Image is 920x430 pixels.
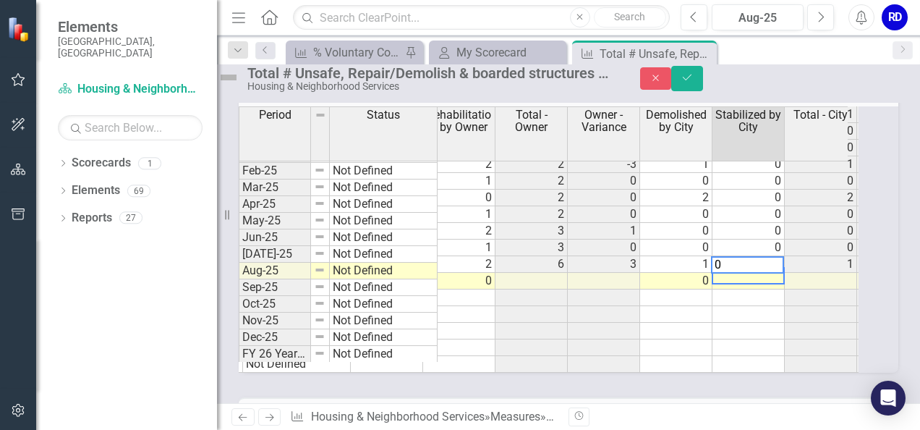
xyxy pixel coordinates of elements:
[239,213,311,229] td: May-25
[423,223,495,240] td: 2
[330,213,438,229] td: Not Defined
[239,180,311,196] td: Mar-25
[314,181,325,193] img: 8DAGhfEEPCf229AAAAAElFTkSuQmCC
[568,223,640,240] td: 1
[568,256,640,273] td: 3
[330,263,438,279] td: Not Defined
[600,45,713,63] div: Total # Unsafe, Repair/Demolish & boarded structures brought into compliance by owners and City t...
[495,240,568,256] td: 3
[314,264,325,276] img: 8DAGhfEEPCf229AAAAAElFTkSuQmCC
[495,156,568,173] td: 2
[640,223,712,240] td: 0
[495,223,568,240] td: 3
[247,81,611,92] div: Housing & Neighborhood Services
[423,206,495,223] td: 1
[712,240,785,256] td: 0
[239,279,311,296] td: Sep-25
[640,206,712,223] td: 0
[571,109,636,134] span: Owner -Variance
[785,156,857,173] td: 1
[330,346,438,363] td: Not Defined
[712,190,785,206] td: 0
[239,329,311,346] td: Dec-25
[568,156,640,173] td: -3
[293,5,670,30] input: Search ClearPoint...
[456,43,563,62] div: My Scorecard
[423,256,495,273] td: 2
[330,229,438,246] td: Not Defined
[640,256,712,273] td: 1
[239,313,311,329] td: Nov-25
[311,410,485,423] a: Housing & Neighborhood Services
[72,155,131,172] a: Scorecards
[119,212,142,224] div: 27
[640,240,712,256] td: 0
[712,4,804,30] button: Aug-25
[314,248,325,259] img: 8DAGhfEEPCf229AAAAAElFTkSuQmCC
[330,313,438,329] td: Not Defined
[640,273,712,290] td: 0
[490,410,540,423] a: Measures
[239,229,311,246] td: Jun-25
[72,210,112,227] a: Reports
[330,296,438,313] td: Not Defined
[495,190,568,206] td: 2
[330,163,438,180] td: Not Defined
[785,223,857,240] td: 0
[72,182,120,199] a: Elements
[367,109,400,122] span: Status
[259,109,291,122] span: Period
[423,240,495,256] td: 1
[614,11,645,22] span: Search
[314,198,325,209] img: 8DAGhfEEPCf229AAAAAElFTkSuQmCC
[712,156,785,173] td: 0
[423,173,495,190] td: 1
[127,185,150,197] div: 69
[785,190,857,206] td: 2
[785,173,857,190] td: 0
[712,206,785,223] td: 0
[871,381,906,416] div: Open Intercom Messenger
[882,4,908,30] button: RD
[640,156,712,173] td: 1
[433,43,563,62] a: My Scorecard
[423,273,495,290] td: 0
[640,173,712,190] td: 0
[423,156,495,173] td: 2
[58,115,203,140] input: Search Below...
[58,35,203,59] small: [GEOGRAPHIC_DATA], [GEOGRAPHIC_DATA]
[330,329,438,346] td: Not Defined
[314,314,325,326] img: 8DAGhfEEPCf229AAAAAElFTkSuQmCC
[426,109,492,134] span: Rehabilitation by Owner
[314,231,325,243] img: 8DAGhfEEPCf229AAAAAElFTkSuQmCC
[495,206,568,223] td: 2
[568,190,640,206] td: 0
[715,109,781,134] span: Stabilized by City
[793,109,848,122] span: Total - City
[243,356,351,373] td: Not Defined
[289,43,401,62] a: % Voluntary Compliance ([DATE]) for Housing
[568,173,640,190] td: 0
[138,157,161,169] div: 1
[785,206,857,223] td: 0
[290,409,558,426] div: » »
[495,173,568,190] td: 2
[314,164,325,176] img: 8DAGhfEEPCf229AAAAAElFTkSuQmCC
[330,246,438,263] td: Not Defined
[568,206,640,223] td: 0
[330,279,438,296] td: Not Defined
[594,7,666,28] button: Search
[643,109,709,134] span: Demolished by City
[313,43,401,62] div: % Voluntary Compliance ([DATE]) for Housing
[314,347,325,359] img: 8DAGhfEEPCf229AAAAAElFTkSuQmCC
[785,256,857,273] td: 1
[314,331,325,342] img: 8DAGhfEEPCf229AAAAAElFTkSuQmCC
[7,17,33,42] img: ClearPoint Strategy
[495,256,568,273] td: 6
[330,180,438,196] td: Not Defined
[217,66,240,89] img: Not Defined
[58,81,203,98] a: Housing & Neighborhood Services
[315,109,326,121] img: 8DAGhfEEPCf229AAAAAElFTkSuQmCC
[239,346,311,363] td: FY 26 Year End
